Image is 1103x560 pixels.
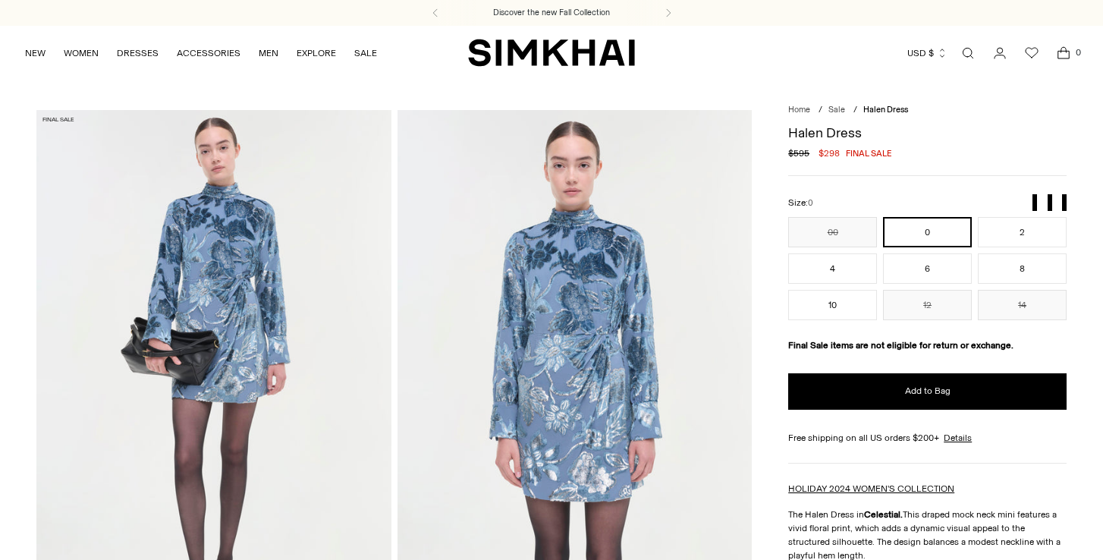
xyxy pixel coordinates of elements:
span: Halen Dress [863,105,908,115]
button: 00 [788,217,877,247]
label: Size: [788,196,813,210]
a: MEN [259,36,278,70]
a: Details [944,431,972,445]
a: Discover the new Fall Collection [493,7,610,19]
h1: Halen Dress [788,126,1067,140]
a: Open cart modal [1048,38,1079,68]
span: Add to Bag [905,385,951,398]
nav: breadcrumbs [788,104,1067,117]
button: 8 [978,253,1067,284]
a: SIMKHAI [468,38,635,68]
span: 0 [1071,46,1085,59]
button: Add to Bag [788,373,1067,410]
button: 0 [883,217,972,247]
a: Wishlist [1017,38,1047,68]
s: $595 [788,146,809,160]
strong: Final Sale items are not eligible for return or exchange. [788,340,1013,351]
a: ACCESSORIES [177,36,240,70]
a: WOMEN [64,36,99,70]
div: Free shipping on all US orders $200+ [788,431,1067,445]
button: 12 [883,290,972,320]
a: Open search modal [953,38,983,68]
span: 0 [808,198,813,208]
a: SALE [354,36,377,70]
button: USD $ [907,36,947,70]
a: HOLIDAY 2024 WOMEN'S COLLECTION [788,483,954,494]
button: 6 [883,253,972,284]
div: / [819,104,822,117]
button: 2 [978,217,1067,247]
a: Sale [828,105,845,115]
div: / [853,104,857,117]
button: 14 [978,290,1067,320]
strong: Celestial. [864,509,903,520]
a: NEW [25,36,46,70]
a: Go to the account page [985,38,1015,68]
button: 10 [788,290,877,320]
button: 4 [788,253,877,284]
a: EXPLORE [297,36,336,70]
a: Home [788,105,810,115]
span: $298 [819,146,840,160]
a: DRESSES [117,36,159,70]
